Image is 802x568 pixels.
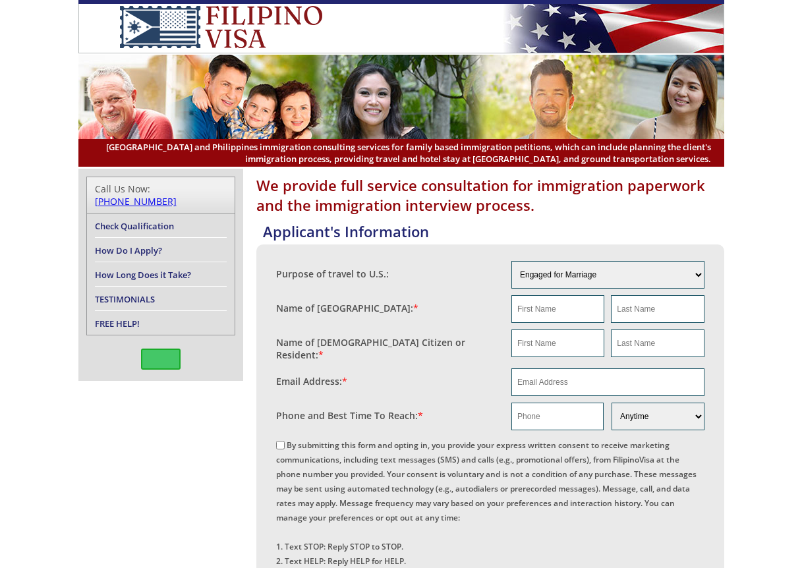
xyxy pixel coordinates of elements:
[95,244,162,256] a: How Do I Apply?
[612,403,704,430] select: Phone and Best Reach Time are required.
[276,441,285,449] input: By submitting this form and opting in, you provide your express written consent to receive market...
[95,318,140,329] a: FREE HELP!
[256,175,724,215] h1: We provide full service consultation for immigration paperwork and the immigration interview proc...
[95,220,174,232] a: Check Qualification
[511,368,704,396] input: Email Address
[95,195,177,208] a: [PHONE_NUMBER]
[276,375,347,387] label: Email Address:
[95,183,227,208] div: Call Us Now:
[611,295,704,323] input: Last Name
[263,221,724,241] h4: Applicant's Information
[511,295,604,323] input: First Name
[511,329,604,357] input: First Name
[95,269,191,281] a: How Long Does it Take?
[276,409,423,422] label: Phone and Best Time To Reach:
[611,329,704,357] input: Last Name
[92,141,711,165] span: [GEOGRAPHIC_DATA] and Philippines immigration consulting services for family based immigration pe...
[276,302,418,314] label: Name of [GEOGRAPHIC_DATA]:
[276,268,389,280] label: Purpose of travel to U.S.:
[511,403,604,430] input: Phone
[95,293,155,305] a: TESTIMONIALS
[276,336,499,361] label: Name of [DEMOGRAPHIC_DATA] Citizen or Resident:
